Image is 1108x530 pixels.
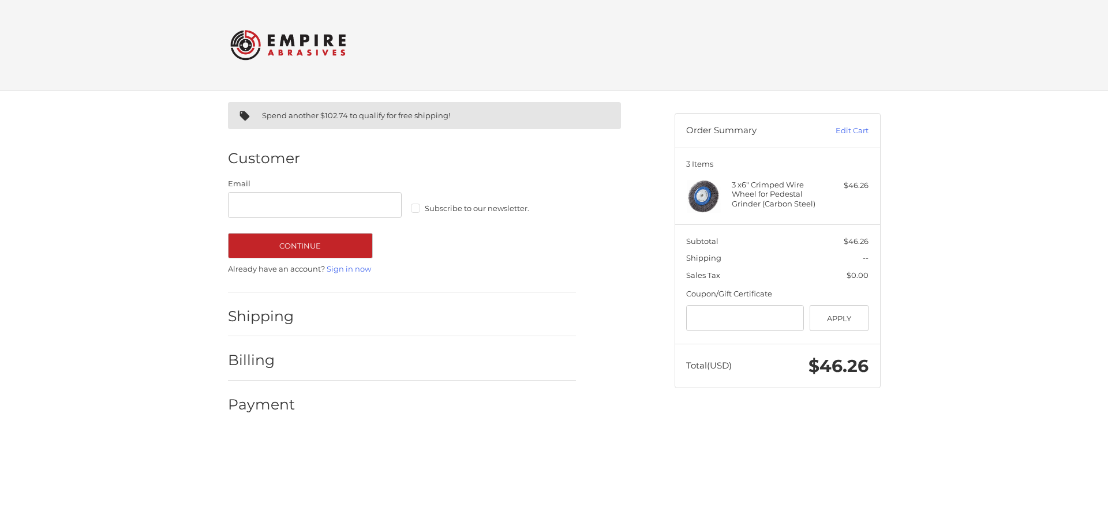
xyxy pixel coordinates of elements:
[810,305,869,331] button: Apply
[732,180,820,208] h4: 3 x 6" Crimped Wire Wheel for Pedestal Grinder (Carbon Steel)
[863,253,869,262] span: --
[686,125,810,137] h3: Order Summary
[844,236,869,246] span: $46.26
[686,288,869,300] div: Coupon/Gift Certificate
[686,236,718,246] span: Subtotal
[686,305,804,331] input: Gift Certificate or Coupon Code
[810,125,869,137] a: Edit Cart
[327,264,371,273] a: Sign in now
[228,396,295,414] h2: Payment
[686,360,732,371] span: Total (USD)
[228,149,300,167] h2: Customer
[808,355,869,377] span: $46.26
[847,270,869,280] span: $0.00
[425,204,529,213] span: Subscribe to our newsletter.
[686,253,721,262] span: Shipping
[228,233,373,258] button: Continue
[686,270,720,280] span: Sales Tax
[686,159,869,168] h3: 3 Items
[230,22,346,67] img: Empire Abrasives
[228,264,576,275] p: Already have an account?
[823,180,869,191] div: $46.26
[228,351,295,369] h2: Billing
[228,307,295,325] h2: Shipping
[228,178,402,190] label: Email
[262,111,450,120] span: Spend another $102.74 to qualify for free shipping!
